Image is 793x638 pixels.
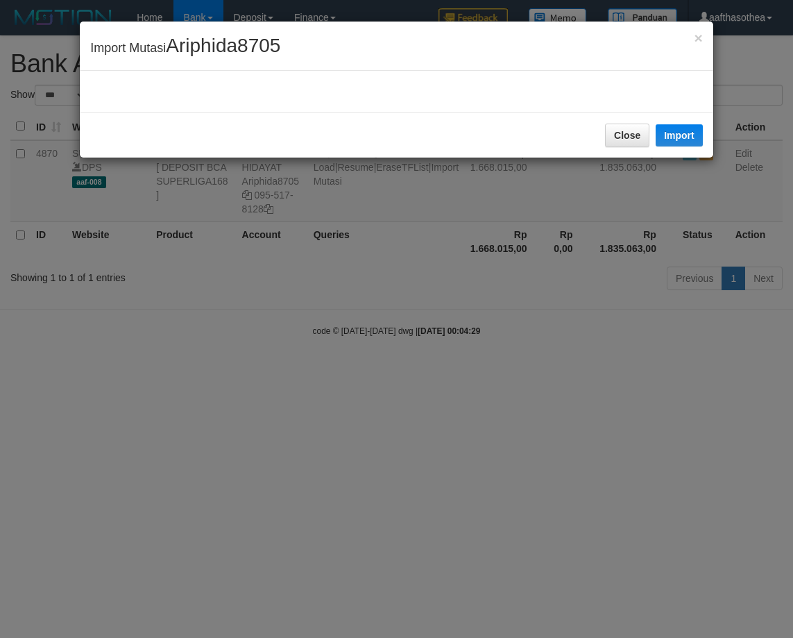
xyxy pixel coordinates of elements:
button: Close [605,124,649,147]
span: × [694,30,702,46]
button: Import [656,124,703,146]
span: Ariphida8705 [166,35,280,56]
span: Import Mutasi [90,41,280,55]
button: Close [694,31,702,45]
